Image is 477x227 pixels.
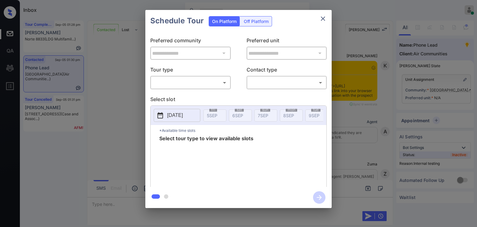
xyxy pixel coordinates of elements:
h2: Schedule Tour [145,10,209,32]
button: [DATE] [154,109,200,122]
p: Preferred community [150,37,231,47]
div: Off Platform [241,16,272,26]
span: Select tour type to view available slots [159,136,253,186]
p: Contact type [247,66,327,76]
div: On Platform [209,16,240,26]
p: Select slot [150,95,327,105]
button: close [317,12,329,25]
p: Preferred unit [247,37,327,47]
p: Tour type [150,66,231,76]
p: *Available time slots [159,125,326,136]
p: [DATE] [167,112,183,119]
